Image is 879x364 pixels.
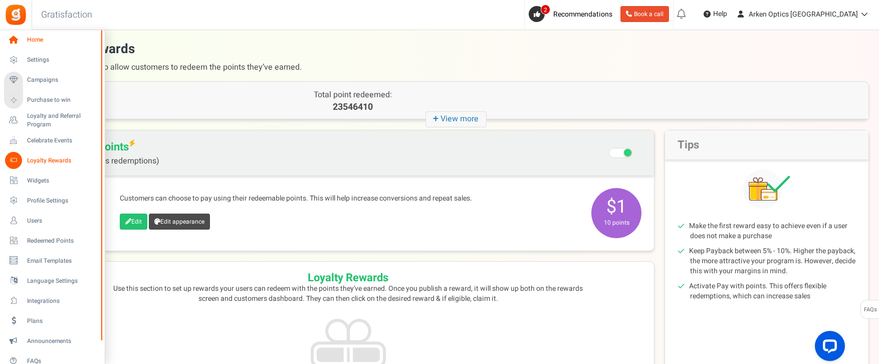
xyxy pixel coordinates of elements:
p: Use this section to set up rewards your users can redeem with the points they've earned. Once you... [111,284,585,304]
a: Widgets [4,172,100,189]
li: Activate Pay with points. This offers flexible redemptions, which can increase sales [690,281,856,301]
a: Users [4,212,100,229]
a: Integrations [4,292,100,309]
span: Announcements [27,337,97,345]
span: $1 [591,188,641,238]
li: Keep Payback between 5% - 10%. Higher the payback, the more attractive your program is. However, ... [690,246,856,276]
span: Help [711,9,727,19]
a: Home [4,32,100,49]
span: Integrations [27,297,97,305]
a: Redeemed Points [4,232,100,249]
a: Campaigns [4,72,100,89]
span: Profile Settings [27,197,97,205]
a: Profile Settings [4,192,100,209]
span: Redeemed Points [27,237,97,245]
li: Make the first reward easy to achieve even if a user does not make a purchase [690,221,856,241]
a: 2 Recommendations [529,6,616,22]
a: Help [700,6,731,22]
h1: Loyalty rewards [42,40,869,76]
p: 23546410 [250,101,456,114]
span: Multiple options to allow customers to redeem the points they’ve earned. [42,58,869,76]
span: FAQs [863,300,877,319]
span: Purchase to win [27,96,97,104]
span: (Flexible points redemptions) [55,156,159,165]
span: Recommendations [553,9,612,20]
span: Loyalty and Referral Program [27,112,100,129]
img: Gratisfaction [5,4,27,26]
h3: Gratisfaction [30,5,103,25]
span: 2 [541,5,550,15]
span: Campaigns [27,76,97,84]
a: Loyalty and Referral Program [4,112,100,129]
span: Settings [27,56,97,64]
a: Language Settings [4,272,100,289]
a: Settings [4,52,100,69]
a: Celebrate Events [4,132,100,149]
img: Tips [743,169,790,209]
strong: + [433,112,441,126]
span: Email Templates [27,257,97,265]
a: Purchase to win [4,92,100,109]
span: Pay with points [55,140,159,165]
span: Language Settings [27,277,97,285]
a: Edit appearance [149,214,210,230]
h2: Loyalty Rewards [52,272,644,284]
a: Email Templates [4,252,100,269]
p: Total point redeemed: [250,89,456,101]
a: Loyalty Rewards [4,152,100,169]
span: Users [27,217,97,225]
small: 10 points [594,218,639,227]
a: Book a call [620,6,669,22]
span: Arken Optics [GEOGRAPHIC_DATA] [749,9,858,20]
span: Plans [27,317,97,325]
p: Customers can choose to pay using their redeemable points. This will help increase conversions an... [120,194,581,204]
i: View more [425,111,487,127]
span: Home [27,36,97,44]
a: Announcements [4,332,100,349]
span: Loyalty Rewards [27,156,97,165]
span: Widgets [27,176,97,185]
span: Celebrate Events [27,136,97,145]
a: Edit [120,214,147,230]
h2: Tips [665,130,868,159]
a: Plans [4,312,100,329]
